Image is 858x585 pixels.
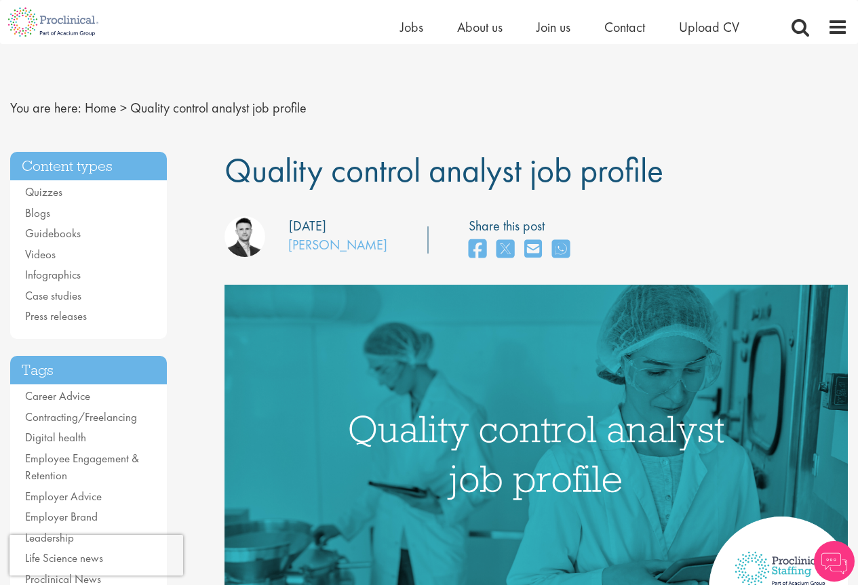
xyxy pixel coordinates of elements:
span: You are here: [10,99,81,117]
a: Join us [537,18,570,36]
a: Blogs [25,205,50,220]
a: Contracting/Freelancing [25,409,137,424]
a: [PERSON_NAME] [288,236,387,254]
h3: Content types [10,152,167,181]
a: breadcrumb link [85,99,117,117]
a: share on whats app [552,235,570,264]
label: Share this post [469,216,577,236]
a: Digital health [25,430,86,445]
a: Press releases [25,308,87,323]
a: Employer Advice [25,489,102,504]
iframe: reCAPTCHA [9,535,183,576]
h3: Tags [10,356,167,385]
a: Videos [25,247,56,262]
a: About us [457,18,503,36]
a: Employer Brand [25,509,98,524]
a: Upload CV [679,18,739,36]
img: Joshua Godden [225,216,265,257]
span: Quality control analyst job profile [225,148,663,192]
a: share on facebook [469,235,486,264]
a: Infographics [25,267,81,282]
span: Quality control analyst job profile [130,99,307,117]
a: Case studies [25,288,81,303]
div: [DATE] [289,216,326,236]
span: > [120,99,127,117]
img: Chatbot [814,541,855,582]
a: share on email [524,235,542,264]
a: Guidebooks [25,226,81,241]
a: Employee Engagement & Retention [25,451,139,483]
a: Career Advice [25,388,90,403]
a: Jobs [400,18,423,36]
a: share on twitter [496,235,514,264]
a: Quizzes [25,184,62,199]
a: Contact [604,18,645,36]
a: Leadership [25,530,74,545]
